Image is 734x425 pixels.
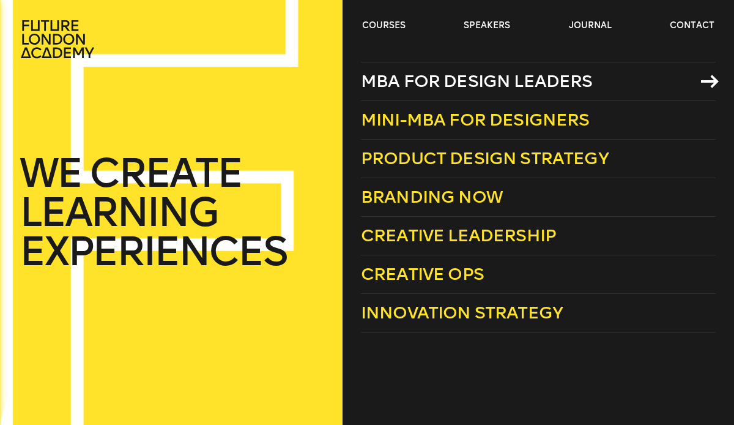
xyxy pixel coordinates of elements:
a: Creative Leadership [361,217,716,255]
span: Branding Now [361,187,503,207]
span: MBA for Design Leaders [361,71,593,91]
a: speakers [464,20,510,32]
span: Mini-MBA for Designers [361,110,590,130]
a: Creative Ops [361,255,716,294]
a: Branding Now [361,178,716,217]
a: MBA for Design Leaders [361,62,716,101]
a: contact [670,20,714,32]
a: Mini-MBA for Designers [361,101,716,140]
span: Innovation Strategy [361,303,563,323]
a: Product Design Strategy [361,140,716,178]
a: Innovation Strategy [361,294,716,333]
span: Product Design Strategy [361,148,609,168]
a: journal [569,20,612,32]
span: Creative Ops [361,264,484,284]
a: courses [362,20,406,32]
span: Creative Leadership [361,225,556,246]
